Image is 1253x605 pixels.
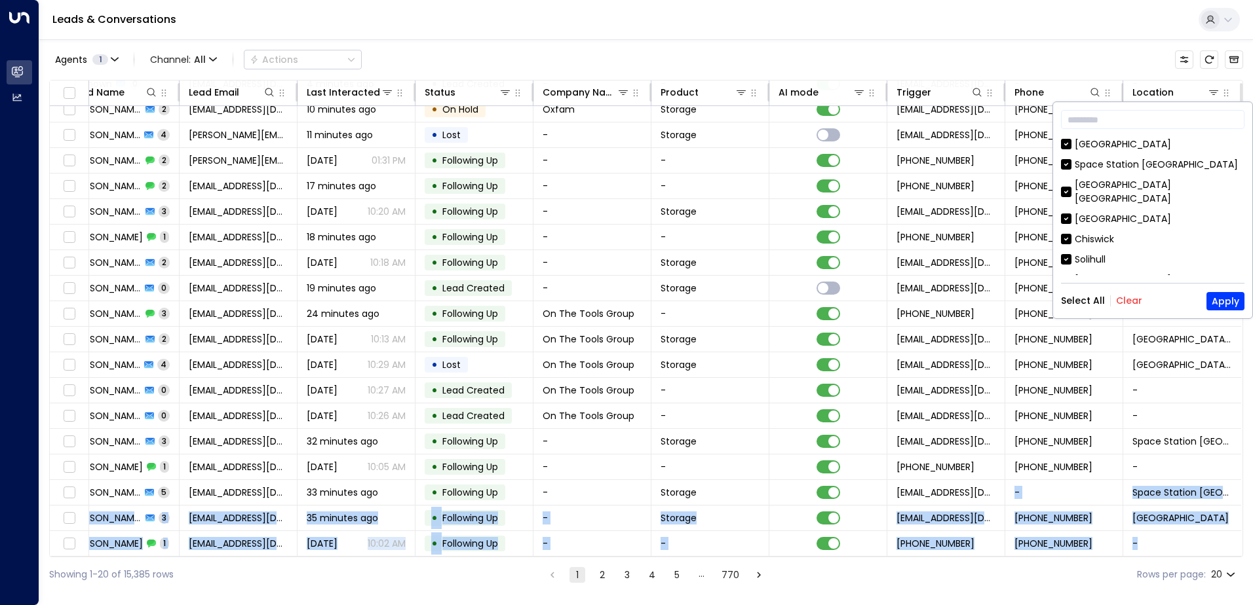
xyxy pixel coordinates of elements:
div: Company Name [543,84,617,100]
div: • [431,328,438,350]
span: Refresh [1200,50,1218,69]
td: - [533,250,651,275]
span: Space Station Banbury [1132,486,1232,499]
span: rwilliams3@oxfam.org.uk [189,103,288,116]
span: Toggle select row [61,408,77,424]
span: Storage [661,103,697,116]
span: leads@space-station.co.uk [896,205,995,218]
span: Yesterday [307,256,337,269]
td: - [533,225,651,249]
div: Status [425,84,455,100]
span: +447581092083 [896,179,974,192]
span: 24 minutes ago [307,307,379,320]
span: Following Up [442,307,498,320]
span: leads@space-station.co.uk [896,256,995,269]
span: Space Station Swiss Cottage [1132,435,1232,448]
td: - [651,531,769,556]
span: On The Tools Group [543,384,634,397]
div: Trigger [896,84,984,100]
span: jones_p46@sky.com [189,435,288,448]
span: 0 [158,384,170,395]
span: Storage [661,358,697,371]
span: +447854245875 [1014,154,1092,167]
span: On The Tools Group [543,307,634,320]
span: leads@space-station.co.uk [896,409,995,422]
p: 10:26 AM [368,409,406,422]
td: - [651,454,769,479]
button: Channel:All [145,50,222,69]
span: Fiona Murray [71,205,142,218]
button: Go to page 5 [669,567,685,583]
td: - [651,148,769,173]
span: leads@space-station.co.uk [896,384,995,397]
div: Location [1132,84,1220,100]
span: Lost [442,358,461,371]
span: suman@onthetoolsgroup.com [189,307,288,320]
span: 2 [159,155,170,166]
span: Storage [661,205,697,218]
td: - [651,378,769,403]
td: - [1123,454,1241,479]
span: Toggle select row [61,382,77,399]
div: • [431,379,438,401]
div: Lead Email [189,84,239,100]
span: hifsahussain29@gmail.com [189,282,288,295]
span: Following Up [442,333,498,346]
td: - [533,454,651,479]
div: Chiswick [1061,232,1244,246]
span: bobby@hotmail.co.uk [189,128,288,141]
div: AI mode [779,84,819,100]
span: leads@space-station.co.uk [896,358,995,371]
td: - [1123,531,1241,556]
div: Product [661,84,699,100]
span: Oxfam [543,103,575,116]
div: … [694,567,710,583]
div: Space Station [GEOGRAPHIC_DATA] [1075,158,1238,172]
div: [GEOGRAPHIC_DATA] [GEOGRAPHIC_DATA] [1075,178,1244,206]
div: • [431,98,438,120]
span: Yesterday [307,333,337,346]
span: Bob Singh [71,154,142,167]
span: 18 minutes ago [307,230,376,244]
span: 1 [160,231,169,242]
span: leads@space-station.co.uk [896,435,995,448]
span: Aug 02, 2025 [307,358,337,371]
span: +447854616049 [896,537,974,550]
span: Toggle select row [61,510,77,526]
span: Robert Williams [71,103,142,116]
span: +447934207678 [1014,282,1092,295]
div: Showing 1-20 of 15,385 rows [49,568,174,581]
span: 0 [158,282,170,293]
span: Lost [442,128,461,141]
div: Space Station [GEOGRAPHIC_DATA] [1061,158,1244,172]
span: 5 [158,486,170,498]
span: +443300196062 [1014,307,1092,320]
span: Following Up [442,511,498,524]
nav: pagination navigation [544,566,767,583]
span: suman@onthetoolsgroup.com [189,358,288,371]
div: [GEOGRAPHIC_DATA] [1075,212,1171,226]
td: - [533,148,651,173]
button: Go to next page [751,567,767,583]
span: suman@onthetoolsgroup.com [189,384,288,397]
span: 2 [159,333,170,344]
span: Agents [55,55,87,64]
button: Archived Leads [1225,50,1243,69]
span: 4 [157,129,170,140]
span: berina11@gmail.com [189,256,288,269]
button: Go to page 770 [719,567,742,583]
p: 10:27 AM [368,384,406,397]
span: Suman Dadra [71,358,140,371]
span: Storage [661,435,697,448]
span: 3 [159,206,170,217]
span: 3 [159,435,170,447]
span: 1 [160,461,169,472]
div: Lead Name [71,84,158,100]
span: +447852148517 [1014,230,1092,244]
button: Actions [244,50,362,69]
span: Jul 24, 2025 [307,384,337,397]
span: 0 [158,410,170,421]
span: On Hold [442,103,478,116]
div: • [431,456,438,478]
span: Storage [661,256,697,269]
